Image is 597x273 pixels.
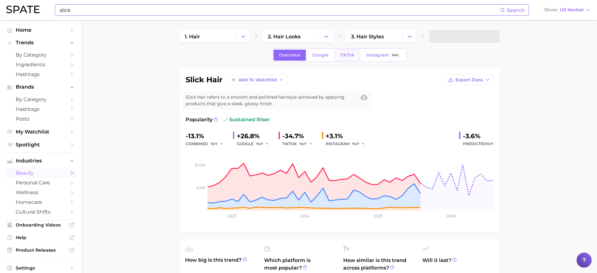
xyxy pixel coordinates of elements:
[5,207,77,217] a: cultural shifts
[227,214,236,218] tspan: 2023
[361,50,405,61] a: InstagramBeta
[544,8,558,12] span: Show
[16,96,66,102] span: by Category
[186,94,356,107] span: Slick hair refers to a smooth and polished hairstyle achieved by applying products that give a sl...
[186,116,213,123] span: Popularity
[179,30,236,43] a: 1. hair
[274,50,306,61] a: Overview
[16,27,66,33] span: Home
[210,141,218,146] span: YoY
[5,263,77,273] a: Settings
[16,265,66,271] span: Settings
[236,30,250,43] button: Change Category
[256,140,269,148] button: YoY
[59,5,500,15] input: Search here for a brand, industry, or ingredient
[16,84,66,90] span: Brands
[455,77,483,83] span: Export Data
[5,156,77,166] button: Industries
[5,82,77,92] button: Brands
[343,257,415,272] span: How similar is this trend across platforms?
[560,8,584,12] span: US Market
[5,60,77,69] a: Ingredients
[403,30,416,43] button: Change Category
[5,69,77,79] a: Hashtags
[16,180,66,186] span: personal care
[299,140,313,148] button: YoY
[307,50,334,61] a: Google
[210,140,224,148] button: YoY
[5,140,77,150] a: Spotlight
[5,245,77,255] a: Product Releases
[346,30,403,43] a: 3. hair styles
[16,189,66,195] span: wellness
[16,116,66,122] span: Posts
[16,199,66,205] span: homecare
[186,131,228,141] div: -13.1%
[16,71,66,77] span: Hashtags
[392,52,398,58] span: Beta
[320,30,333,43] button: Change Category
[186,76,222,84] h1: slick hair
[5,95,77,104] a: by Category
[279,52,301,58] span: Overview
[326,140,370,148] div: INSTAGRAM
[299,141,307,146] span: YoY
[16,158,66,164] span: Industries
[422,257,494,272] span: Will it last?
[16,170,66,176] span: beauty
[5,50,77,60] a: by Category
[373,214,383,218] tspan: 2025
[16,247,66,253] span: Product Releases
[326,131,370,141] div: +3.1%
[5,104,77,114] a: Hashtags
[282,131,317,141] div: -34.7%
[237,131,274,141] div: +26.8%
[463,140,493,148] span: Predicted
[444,74,493,85] button: Export Data
[256,141,263,146] span: YoY
[5,178,77,188] a: personal care
[223,117,228,122] img: sustained riser
[5,25,77,35] a: Home
[5,233,77,242] a: Help
[282,140,317,148] div: TIKTOK
[185,256,257,272] span: How big is this trend?
[300,214,309,218] tspan: 2024
[486,141,493,146] span: YoY
[446,214,455,218] tspan: 2026
[507,7,525,13] span: Search
[16,62,66,68] span: Ingredients
[16,222,66,228] span: Onboarding Videos
[16,235,66,240] span: Help
[185,34,200,40] span: 1. hair
[223,116,270,123] span: sustained riser
[16,40,66,46] span: Trends
[352,141,359,146] span: YoY
[340,52,355,58] span: TikTok
[16,209,66,215] span: cultural shifts
[268,34,301,40] span: 2. hair looks
[186,140,228,148] div: combined
[16,52,66,58] span: by Category
[227,74,287,85] button: Add to Watchlist
[16,129,66,135] span: My Watchlist
[5,114,77,124] a: Posts
[16,106,66,112] span: Hashtags
[5,220,77,230] a: Onboarding Videos
[263,30,320,43] a: 2. hair looks
[5,127,77,137] a: My Watchlist
[5,197,77,207] a: homecare
[5,38,77,47] button: Trends
[5,168,77,178] a: beauty
[543,6,592,14] button: ShowUS Market
[5,188,77,197] a: wellness
[463,131,493,141] div: -3.6%
[352,140,366,148] button: YoY
[238,77,277,83] span: Add to Watchlist
[351,34,384,40] span: 3. hair styles
[6,6,40,13] img: SPATE
[335,50,360,61] a: TikTok
[366,52,389,58] span: Instagram
[237,140,274,148] div: GOOGLE
[312,52,328,58] span: Google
